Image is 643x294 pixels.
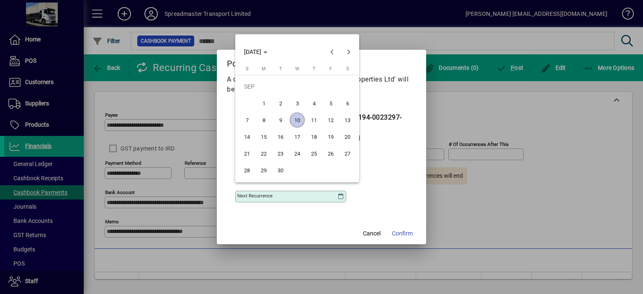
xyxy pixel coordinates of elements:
span: S [346,66,349,72]
span: 10 [290,112,305,128]
button: Sat Sep 13 2025 [339,112,356,128]
button: Previous month [324,43,340,60]
button: Mon Sep 15 2025 [255,128,272,145]
button: Mon Sep 29 2025 [255,162,272,179]
span: 26 [323,146,338,161]
button: Thu Sep 04 2025 [306,95,322,112]
span: S [246,66,249,72]
button: Tue Sep 02 2025 [272,95,289,112]
span: 5 [323,96,338,111]
span: 7 [239,112,255,128]
span: 13 [340,112,355,128]
span: 9 [273,112,288,128]
span: M [262,66,266,72]
button: Tue Sep 30 2025 [272,162,289,179]
button: Wed Sep 17 2025 [289,128,306,145]
button: Thu Sep 11 2025 [306,112,322,128]
span: W [295,66,299,72]
span: 19 [323,129,338,144]
button: Thu Sep 18 2025 [306,128,322,145]
button: Mon Sep 22 2025 [255,145,272,162]
span: 21 [239,146,255,161]
span: 1 [256,96,271,111]
button: Mon Sep 01 2025 [255,95,272,112]
span: 3 [290,96,305,111]
button: Fri Sep 12 2025 [322,112,339,128]
span: [DATE] [244,49,261,55]
button: Sun Sep 28 2025 [239,162,255,179]
span: 16 [273,129,288,144]
span: 29 [256,163,271,178]
button: Tue Sep 23 2025 [272,145,289,162]
span: 20 [340,129,355,144]
span: T [313,66,316,72]
span: 25 [306,146,321,161]
button: Sun Sep 21 2025 [239,145,255,162]
button: Choose month and year [241,44,271,59]
span: 14 [239,129,255,144]
button: Fri Sep 05 2025 [322,95,339,112]
button: Sat Sep 27 2025 [339,145,356,162]
button: Mon Sep 08 2025 [255,112,272,128]
span: 12 [323,112,338,128]
span: 11 [306,112,321,128]
button: Tue Sep 16 2025 [272,128,289,145]
span: T [279,66,282,72]
span: 28 [239,163,255,178]
button: Tue Sep 09 2025 [272,112,289,128]
button: Wed Sep 10 2025 [289,112,306,128]
button: Sat Sep 06 2025 [339,95,356,112]
span: 23 [273,146,288,161]
span: 4 [306,96,321,111]
td: SEP [239,78,356,95]
span: 17 [290,129,305,144]
span: 30 [273,163,288,178]
span: 27 [340,146,355,161]
button: Sun Sep 14 2025 [239,128,255,145]
button: Next month [340,43,357,60]
button: Fri Sep 19 2025 [322,128,339,145]
span: 24 [290,146,305,161]
span: F [329,66,332,72]
span: 22 [256,146,271,161]
span: 18 [306,129,321,144]
button: Fri Sep 26 2025 [322,145,339,162]
button: Sat Sep 20 2025 [339,128,356,145]
button: Thu Sep 25 2025 [306,145,322,162]
span: 6 [340,96,355,111]
button: Wed Sep 03 2025 [289,95,306,112]
span: 2 [273,96,288,111]
span: 8 [256,112,271,128]
span: 15 [256,129,271,144]
button: Wed Sep 24 2025 [289,145,306,162]
button: Sun Sep 07 2025 [239,112,255,128]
